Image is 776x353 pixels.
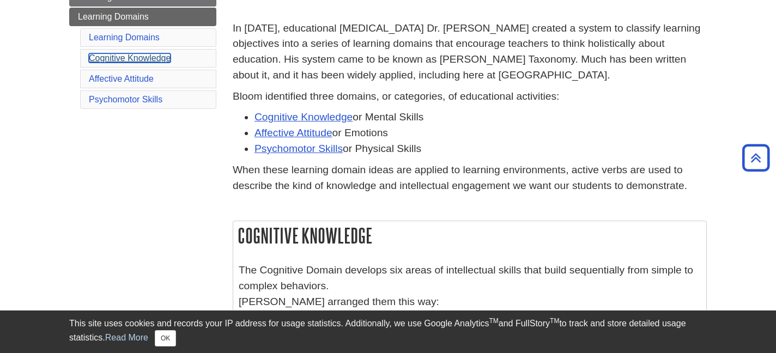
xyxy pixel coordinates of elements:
[254,125,707,141] li: or Emotions
[254,143,343,154] a: Psychomotor Skills
[233,162,707,194] p: When these learning domain ideas are applied to learning environments, active verbs are used to d...
[78,12,149,21] span: Learning Domains
[550,317,559,325] sup: TM
[89,33,160,42] a: Learning Domains
[105,333,148,342] a: Read More
[69,8,216,26] a: Learning Domains
[254,111,353,123] a: Cognitive Knowledge
[69,317,707,346] div: This site uses cookies and records your IP address for usage statistics. Additionally, we use Goo...
[254,141,707,157] li: or Physical Skills
[89,53,171,63] a: Cognitive Knowledge
[89,95,162,104] a: Psychomotor Skills
[233,221,706,250] h2: Cognitive Knowledge
[239,263,701,309] p: The Cognitive Domain develops six areas of intellectual skills that build sequentially from simpl...
[89,74,154,83] a: Affective Attitude
[233,21,707,83] p: In [DATE], educational [MEDICAL_DATA] Dr. [PERSON_NAME] created a system to classify learning obj...
[254,109,707,125] li: or Mental Skills
[233,89,707,105] p: Bloom identified three domains, or categories, of educational activities:
[489,317,498,325] sup: TM
[155,330,176,346] button: Close
[254,127,332,138] a: Affective Attitude
[738,150,773,165] a: Back to Top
